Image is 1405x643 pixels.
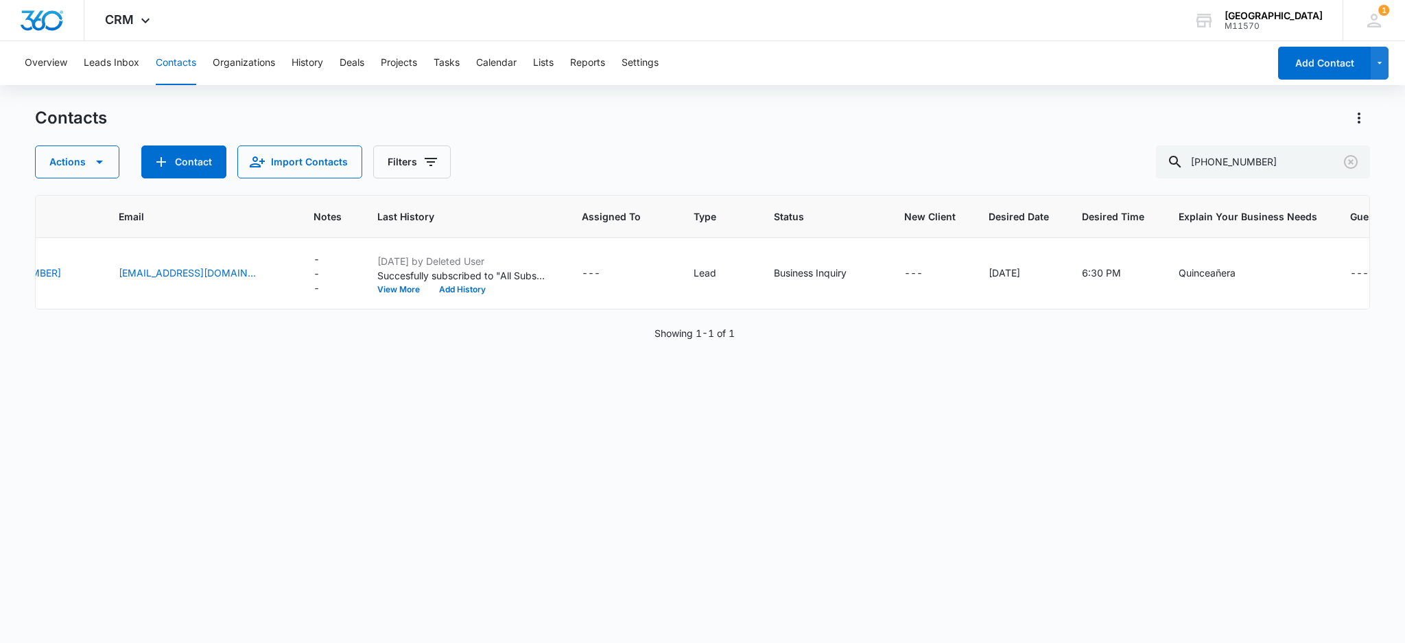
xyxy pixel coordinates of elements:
button: Add Contact [141,145,226,178]
button: Clear [1340,151,1362,173]
span: Email [119,209,261,224]
p: [DATE] by Deleted User [377,254,549,268]
div: 6:30 PM [1082,266,1121,280]
button: Projects [381,41,417,85]
button: Filters [373,145,451,178]
div: Desired Time - 6:30 PM - Select to Edit Field [1082,266,1146,282]
button: Tasks [434,41,460,85]
div: --- [904,266,923,282]
button: Add Contact [1278,47,1371,80]
span: 1 [1378,5,1389,16]
input: Search Contacts [1156,145,1370,178]
button: Contacts [156,41,196,85]
span: Status [774,209,851,224]
div: Explain Your Business Needs - Quinceañera - Select to Edit Field [1179,266,1260,282]
button: Settings [622,41,659,85]
div: --- [1350,266,1369,282]
div: Assigned To - - Select to Edit Field [582,266,625,282]
div: [DATE] [989,266,1020,280]
button: History [292,41,323,85]
div: account id [1225,21,1323,31]
h1: Contacts [35,108,107,128]
a: [EMAIL_ADDRESS][DOMAIN_NAME] [119,266,256,280]
button: Actions [1348,107,1370,129]
div: Desired Date - 09/06/2026 - Select to Edit Field [989,266,1045,282]
span: CRM [105,12,134,27]
div: account name [1225,10,1323,21]
button: Actions [35,145,119,178]
span: Assigned To [582,209,641,224]
div: Quinceañera [1179,266,1236,280]
div: --- [582,266,600,282]
button: Add History [429,285,495,294]
div: Business Inquiry [774,266,847,280]
span: Desired Date [989,209,1049,224]
div: Guest Count - - Select to Edit Field [1350,266,1393,282]
button: Organizations [213,41,275,85]
span: Type [694,209,721,224]
div: Lead [694,266,716,280]
span: New Client [904,209,956,224]
button: Import Contacts [237,145,362,178]
div: Notes - - Select to Edit Field [314,252,344,295]
div: Email - Jgil2967@gmail.com - Select to Edit Field [119,266,281,282]
div: New Client - - Select to Edit Field [904,266,947,282]
span: Explain Your Business Needs [1179,209,1317,224]
span: Last History [377,209,529,224]
button: Leads Inbox [84,41,139,85]
p: Showing 1-1 of 1 [654,326,735,340]
div: Status - Business Inquiry - Select to Edit Field [774,266,871,282]
p: Succesfully subscribed to "All Subscribers". [377,268,549,283]
button: Overview [25,41,67,85]
button: Lists [533,41,554,85]
button: View More [377,285,429,294]
div: --- [314,252,320,295]
button: Deals [340,41,364,85]
div: notifications count [1378,5,1389,16]
button: Calendar [476,41,517,85]
span: Notes [314,209,344,224]
span: Desired Time [1082,209,1146,224]
div: Type - Lead - Select to Edit Field [694,266,741,282]
button: Reports [570,41,605,85]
